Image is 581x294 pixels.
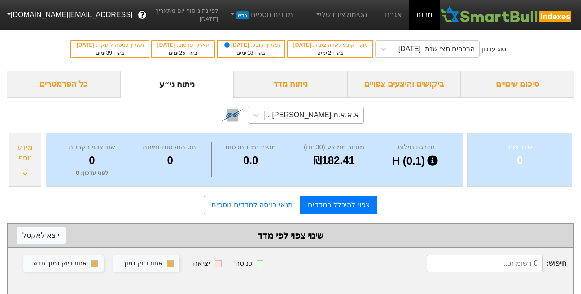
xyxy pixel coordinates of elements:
[440,6,574,24] img: SmartBull
[293,42,313,48] span: [DATE]
[398,44,475,54] div: הרכבים חצי שנתי [DATE]
[235,258,252,269] div: כניסה
[140,9,145,21] span: ?
[427,255,566,272] span: חיפוש :
[347,71,461,98] div: ביקושים והיצעים צפויים
[481,45,506,54] div: סוג עדכון
[225,6,297,24] a: מדדים נוספיםחדש
[23,255,104,272] button: אחוז דיוק נמוך חדש
[301,196,377,214] a: צפוי להיכלל במדדים
[264,110,359,120] div: א.א.א.מ.[PERSON_NAME] (1169895)
[157,49,210,57] div: בעוד ימים
[311,6,371,24] a: הסימולציות שלי
[33,258,87,268] div: אחוז דיוק נמוך חדש
[479,142,560,152] div: שינוי צפוי
[77,42,96,48] span: [DATE]
[76,41,144,49] div: תאריך כניסה לתוקף :
[131,152,209,169] div: 0
[131,142,209,152] div: יחס התכסות-זמינות
[57,169,127,178] div: לפני עדכון : 0
[247,50,253,56] span: 18
[461,71,574,98] div: סיכום שינויים
[17,229,564,242] div: שינוי צפוי לפי מדד
[123,258,162,268] div: אחוז דיוק נמוך
[179,50,185,56] span: 25
[214,152,288,169] div: 0.0
[17,227,66,244] button: ייצא לאקסל
[193,258,210,269] div: יציאה
[293,41,368,49] div: מועד קובע לאחוז ציבור :
[113,255,179,272] button: אחוז דיוק נמוך
[222,41,280,49] div: תאריך קובע :
[106,50,112,56] span: 39
[214,142,288,152] div: מספר ימי התכסות
[293,142,376,152] div: מחזור ממוצע (30 יום)
[57,142,127,152] div: שווי צפוי בקרנות
[57,152,127,169] div: 0
[293,152,376,169] div: ₪182.41
[157,42,177,48] span: [DATE]
[7,71,120,98] div: כל הפרמטרים
[204,196,300,214] a: תנאי כניסה למדדים נוספים
[380,142,451,152] div: מדרגת נזילות
[221,103,244,127] img: tase link
[328,50,331,56] span: 2
[222,49,280,57] div: בעוד ימים
[157,41,210,49] div: תאריך פרסום :
[293,49,368,57] div: בעוד ימים
[12,142,39,164] div: מידע נוסף
[236,11,249,19] span: חדש
[152,6,218,24] span: לפי נתוני סוף יום מתאריך [DATE]
[76,49,144,57] div: בעוד ימים
[427,255,543,272] input: 0 רשומות...
[120,71,234,98] div: ניתוח ני״ע
[234,71,347,98] div: ניתוח מדד
[380,152,451,169] div: H (0.1)
[479,152,560,169] div: 0
[223,42,251,48] span: [DATE]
